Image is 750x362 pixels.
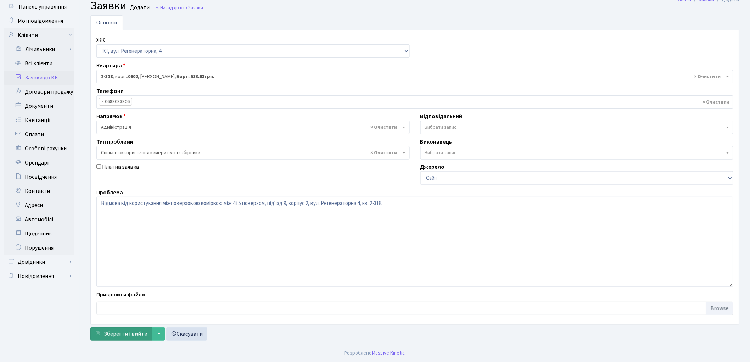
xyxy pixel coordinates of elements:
[96,146,410,160] span: Спільне використання камери сміттєзбірника
[4,71,74,85] a: Заявки до КК
[694,73,721,80] span: Видалити всі елементи
[19,3,67,11] span: Панель управління
[128,73,138,80] b: 0602
[104,330,147,338] span: Зберегти і вийти
[155,4,203,11] a: Назад до всіхЗаявки
[101,98,104,105] span: ×
[4,241,74,255] a: Порушення
[344,349,406,357] div: Розроблено .
[101,149,401,156] span: Спільне використання камери сміттєзбірника
[4,156,74,170] a: Орендарі
[371,124,397,131] span: Видалити всі елементи
[96,290,145,299] label: Прикріпити файли
[96,87,124,95] label: Телефони
[425,124,457,131] span: Вибрати запис
[99,98,132,106] li: 0688083806
[4,255,74,269] a: Довідники
[4,198,74,212] a: Адреси
[188,4,203,11] span: Заявки
[8,42,74,56] a: Лічильники
[4,56,74,71] a: Всі клієнти
[96,121,410,134] span: Адміністрація
[176,73,214,80] b: Борг: 533.03грн.
[129,4,152,11] small: Додати .
[425,149,457,156] span: Вибрати запис
[102,163,139,171] label: Платна заявка
[90,15,123,30] a: Основні
[420,112,463,121] label: Відповідальний
[96,70,733,83] span: <b>2-318</b>, корп.: <b>0602</b>, Романова Оксана Петрівна, <b>Борг: 533.03грн.</b>
[420,138,452,146] label: Виконавець
[96,112,126,121] label: Напрямок
[4,85,74,99] a: Договори продажу
[4,170,74,184] a: Посвідчення
[4,212,74,227] a: Автомобілі
[96,36,105,44] label: ЖК
[4,269,74,283] a: Повідомлення
[18,17,63,25] span: Мої повідомлення
[96,188,123,197] label: Проблема
[96,138,133,146] label: Тип проблеми
[371,149,397,156] span: Видалити всі елементи
[4,28,74,42] a: Клієнти
[420,163,445,171] label: Джерело
[96,61,125,70] label: Квартира
[90,327,152,341] button: Зберегти і вийти
[4,99,74,113] a: Документи
[4,227,74,241] a: Щоденник
[101,73,113,80] b: 2-318
[4,113,74,127] a: Квитанції
[4,141,74,156] a: Особові рахунки
[166,327,207,341] a: Скасувати
[4,127,74,141] a: Оплати
[4,14,74,28] a: Мої повідомлення
[372,349,405,357] a: Massive Kinetic
[101,73,724,80] span: <b>2-318</b>, корп.: <b>0602</b>, Романова Оксана Петрівна, <b>Борг: 533.03грн.</b>
[4,184,74,198] a: Контакти
[703,99,729,106] span: Видалити всі елементи
[101,124,401,131] span: Адміністрація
